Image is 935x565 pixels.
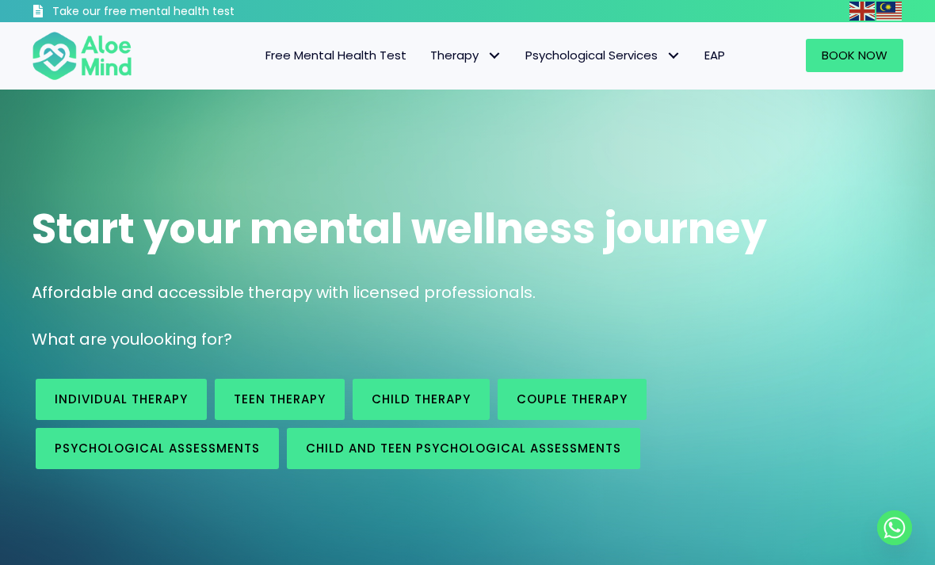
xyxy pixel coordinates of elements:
[822,47,887,63] span: Book Now
[513,39,693,72] a: Psychological ServicesPsychological Services: submenu
[139,328,232,350] span: looking for?
[32,281,903,304] p: Affordable and accessible therapy with licensed professionals.
[806,39,903,72] a: Book Now
[52,4,303,20] h3: Take our free mental health test
[876,2,902,21] img: ms
[254,39,418,72] a: Free Mental Health Test
[418,39,513,72] a: TherapyTherapy: submenu
[483,44,506,67] span: Therapy: submenu
[36,379,207,420] a: Individual therapy
[849,2,875,21] img: en
[662,44,685,67] span: Psychological Services: submenu
[215,379,345,420] a: Teen Therapy
[693,39,737,72] a: EAP
[55,440,260,456] span: Psychological assessments
[287,428,640,469] a: Child and Teen Psychological assessments
[353,379,490,420] a: Child Therapy
[32,30,132,81] img: Aloe mind Logo
[430,47,502,63] span: Therapy
[148,39,737,72] nav: Menu
[55,391,188,407] span: Individual therapy
[32,328,139,350] span: What are you
[265,47,406,63] span: Free Mental Health Test
[36,428,279,469] a: Psychological assessments
[306,440,621,456] span: Child and Teen Psychological assessments
[234,391,326,407] span: Teen Therapy
[498,379,647,420] a: Couple therapy
[32,200,767,258] span: Start your mental wellness journey
[517,391,628,407] span: Couple therapy
[876,2,903,20] a: Malay
[704,47,725,63] span: EAP
[877,510,912,545] a: Whatsapp
[849,2,876,20] a: English
[372,391,471,407] span: Child Therapy
[525,47,681,63] span: Psychological Services
[32,4,303,22] a: Take our free mental health test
